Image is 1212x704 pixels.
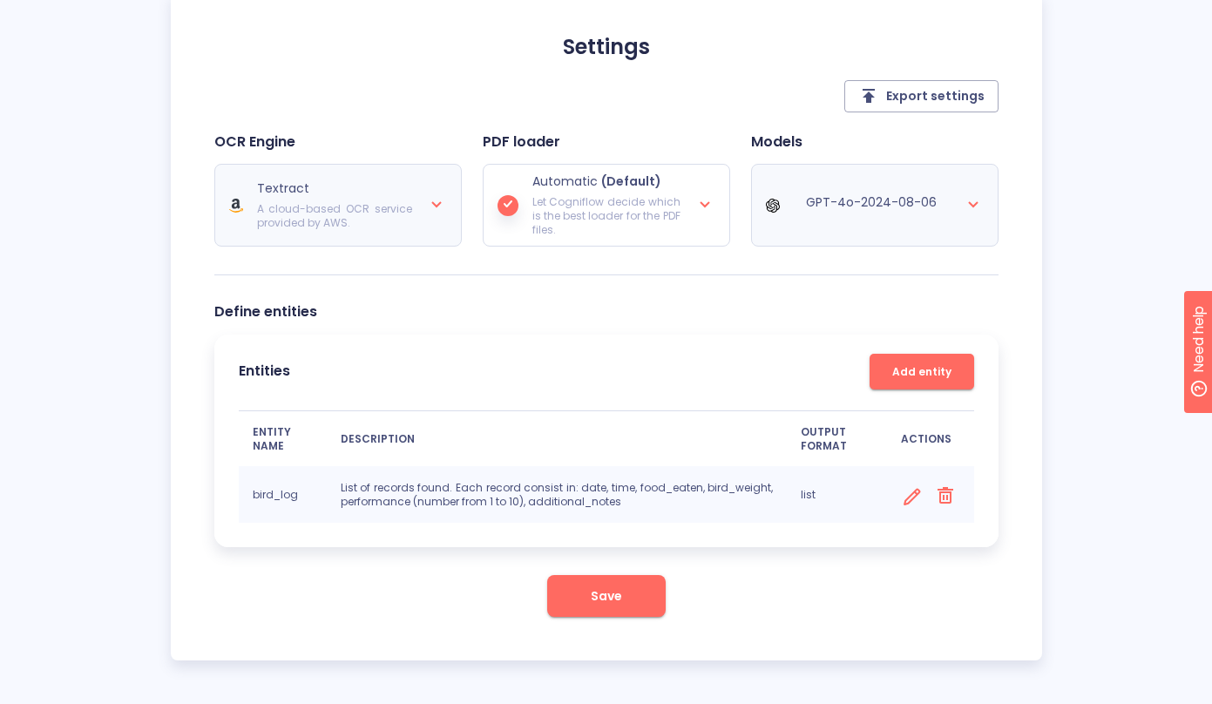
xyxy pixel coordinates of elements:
button: Export settings [844,80,999,112]
p: Let Cogniflow decide which is the best loader for the PDF files. [532,195,680,237]
p: bird_log [253,488,313,502]
button: Add entity [870,354,974,389]
h4: PDF loader [483,133,730,151]
h4: OCR Engine [214,133,462,151]
p: Textract [257,180,412,197]
span: Save [591,586,622,607]
p: list [801,488,873,502]
p: A cloud-based OCR service provided by AWS. [257,202,412,230]
h3: Settings [214,35,999,59]
h4: Entities [239,354,290,389]
span: (Default) [601,173,661,190]
span: Add entity [878,362,965,381]
span: Export settings [858,85,985,107]
button: Save [547,575,666,617]
p: ACTIONS [901,432,959,446]
p: OUTPUT FORMAT [801,425,873,453]
p: GPT-4o-2024-08-06 [806,194,937,211]
h4: Models [751,133,999,151]
p: ENTITY NAME [253,425,313,453]
p: List of records found. Each record consist in: date, time, food_eaten, bird_weight, performance (... [341,481,774,509]
p: DESCRIPTION [341,432,774,446]
p: Automatic [532,173,680,190]
span: Need help [41,4,107,25]
h4: Define entities [214,303,999,321]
